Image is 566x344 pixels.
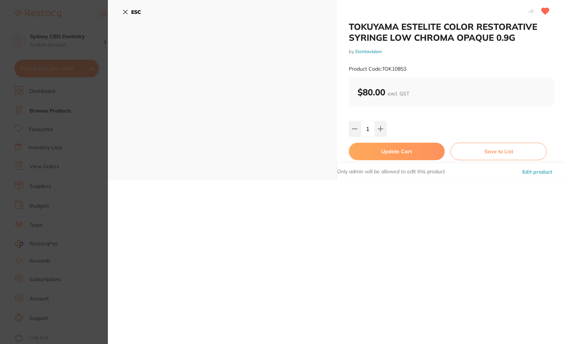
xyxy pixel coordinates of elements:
button: Edit product [520,163,554,181]
h2: TOKUYAMA ESTELITE COLOR RESTORATIVE SYRINGE LOW CHROMA OPAQUE 0.9G [349,21,555,43]
button: Update Cart [349,143,445,160]
p: Only admin will be allowed to edit this product [337,168,445,175]
button: ESC [122,6,141,18]
small: Product Code: TOK10853 [349,66,406,72]
span: excl. GST [388,90,409,97]
b: ESC [131,9,141,15]
small: by [349,49,555,54]
button: Save to List [450,143,547,160]
a: Dentavision [355,48,382,54]
b: $80.00 [358,87,409,98]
